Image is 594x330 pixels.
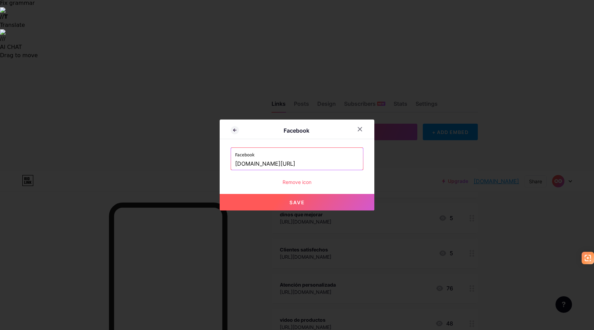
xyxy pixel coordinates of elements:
[289,199,305,205] span: Save
[220,194,374,210] button: Save
[235,158,359,170] input: https://facebook.com/pageurl
[231,178,363,186] div: Remove icon
[235,148,359,158] label: Facebook
[239,126,354,135] div: Facebook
